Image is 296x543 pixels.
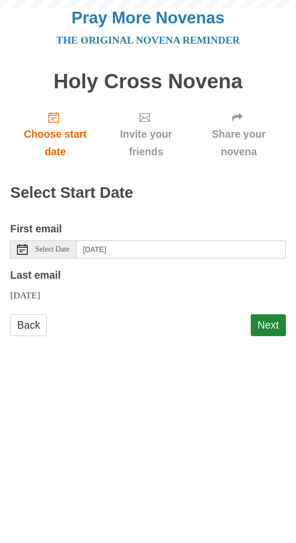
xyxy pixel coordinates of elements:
[56,35,240,46] a: The original novena reminder
[10,220,62,238] label: First email
[202,126,275,161] span: Share your novena
[35,246,69,253] span: Select Date
[10,185,285,202] h2: Select Start Date
[10,290,40,300] span: [DATE]
[251,314,286,336] button: Next
[71,9,224,27] a: Pray More Novenas
[10,266,61,284] label: Last email
[10,103,100,166] a: Choose start date
[100,103,192,166] a: Invite your friends
[21,126,89,161] span: Choose start date
[111,126,181,161] span: Invite your friends
[192,103,285,166] a: Share your novena
[10,70,285,93] h1: Holy Cross Novena
[10,314,47,336] a: Back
